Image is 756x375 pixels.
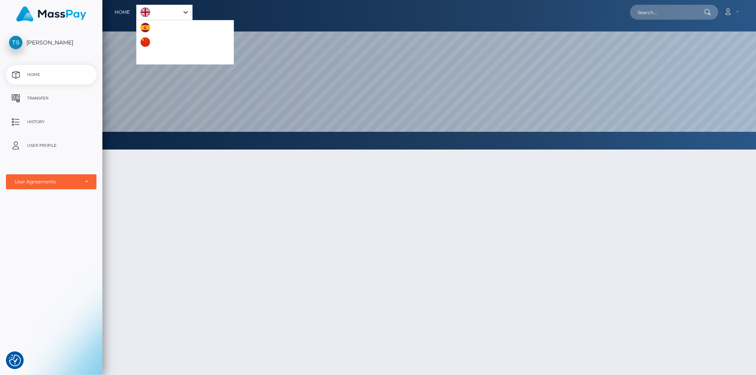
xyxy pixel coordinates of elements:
[6,174,96,189] button: User Agreements
[630,5,704,20] input: Search...
[9,92,93,104] p: Transfer
[9,116,93,128] p: History
[6,136,96,155] a: User Profile
[137,50,233,64] a: Português ([GEOGRAPHIC_DATA])
[9,69,93,81] p: Home
[15,179,79,185] div: User Agreements
[9,140,93,151] p: User Profile
[6,89,96,108] a: Transfer
[137,20,181,35] a: Español
[137,5,192,20] a: English
[6,39,96,46] span: [PERSON_NAME]
[9,355,21,366] img: Revisit consent button
[6,112,96,132] a: History
[136,5,193,20] aside: Language selected: English
[137,35,185,50] a: 中文 (简体)
[136,20,234,65] ul: Language list
[115,4,130,20] a: Home
[6,65,96,85] a: Home
[16,6,86,22] img: MassPay
[9,355,21,366] button: Consent Preferences
[136,5,193,20] div: Language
